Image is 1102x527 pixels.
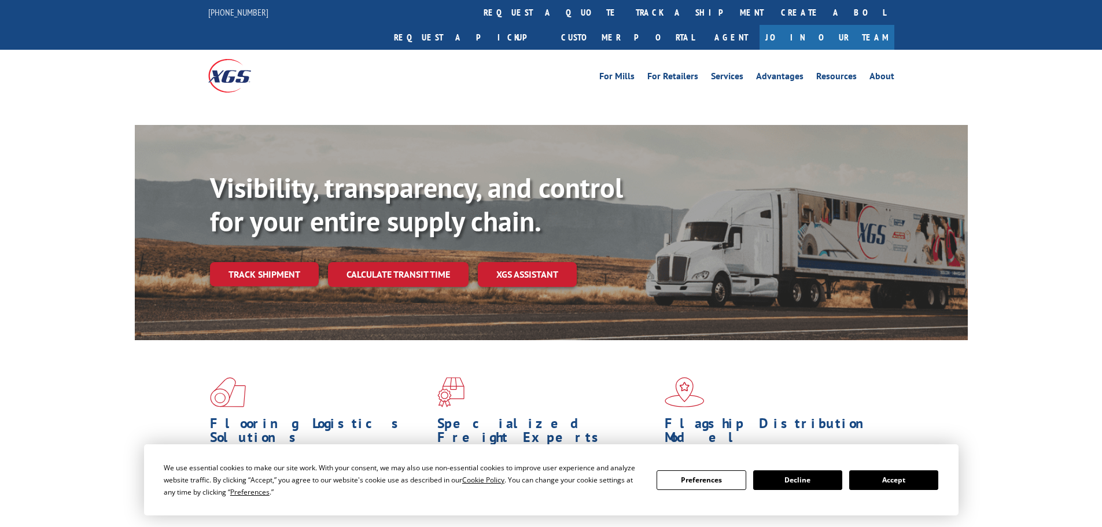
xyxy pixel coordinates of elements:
[210,262,319,286] a: Track shipment
[552,25,703,50] a: Customer Portal
[478,262,577,287] a: XGS ASSISTANT
[849,470,938,490] button: Accept
[437,377,465,407] img: xgs-icon-focused-on-flooring-red
[208,6,268,18] a: [PHONE_NUMBER]
[760,25,894,50] a: Join Our Team
[665,417,883,450] h1: Flagship Distribution Model
[164,462,643,498] div: We use essential cookies to make our site work. With your consent, we may also use non-essential ...
[753,470,842,490] button: Decline
[869,72,894,84] a: About
[230,487,270,497] span: Preferences
[462,475,504,485] span: Cookie Policy
[599,72,635,84] a: For Mills
[210,377,246,407] img: xgs-icon-total-supply-chain-intelligence-red
[385,25,552,50] a: Request a pickup
[328,262,469,287] a: Calculate transit time
[657,470,746,490] button: Preferences
[437,417,656,450] h1: Specialized Freight Experts
[144,444,959,515] div: Cookie Consent Prompt
[711,72,743,84] a: Services
[210,417,429,450] h1: Flooring Logistics Solutions
[816,72,857,84] a: Resources
[647,72,698,84] a: For Retailers
[210,169,623,239] b: Visibility, transparency, and control for your entire supply chain.
[756,72,804,84] a: Advantages
[703,25,760,50] a: Agent
[665,377,705,407] img: xgs-icon-flagship-distribution-model-red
